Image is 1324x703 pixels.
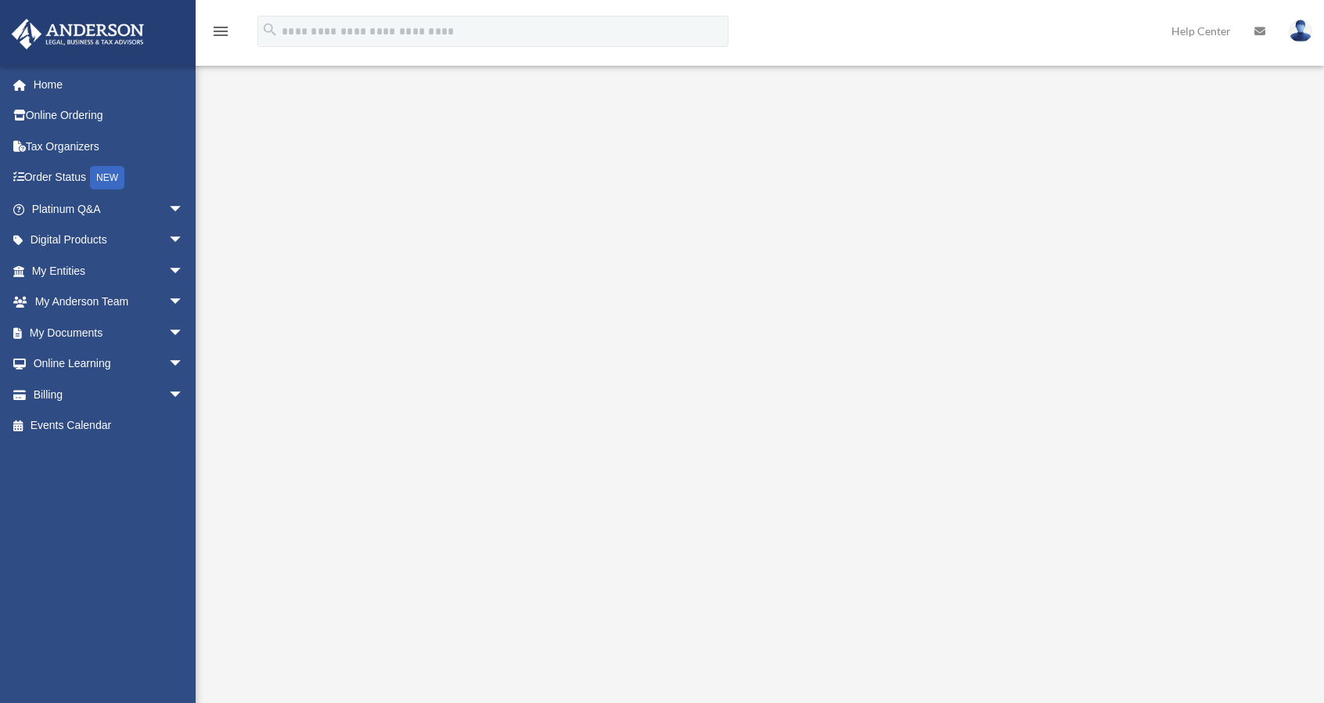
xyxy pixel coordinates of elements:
span: arrow_drop_down [168,287,200,319]
span: arrow_drop_down [168,317,200,349]
a: Tax Organizers [11,131,207,162]
a: Platinum Q&Aarrow_drop_down [11,193,207,225]
span: arrow_drop_down [168,255,200,287]
span: arrow_drop_down [168,193,200,225]
a: Digital Productsarrow_drop_down [11,225,207,256]
div: NEW [90,166,124,189]
span: arrow_drop_down [168,225,200,257]
a: My Documentsarrow_drop_down [11,317,207,348]
a: menu [211,27,230,41]
img: Anderson Advisors Platinum Portal [7,19,149,49]
a: Events Calendar [11,410,207,442]
i: search [261,21,279,38]
span: arrow_drop_down [168,379,200,411]
a: Home [11,69,207,100]
a: Billingarrow_drop_down [11,379,207,410]
a: Order StatusNEW [11,162,207,194]
i: menu [211,22,230,41]
span: arrow_drop_down [168,348,200,380]
a: My Entitiesarrow_drop_down [11,255,207,287]
a: Online Learningarrow_drop_down [11,348,207,380]
img: User Pic [1289,20,1312,42]
a: My Anderson Teamarrow_drop_down [11,287,207,318]
a: Online Ordering [11,100,207,132]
